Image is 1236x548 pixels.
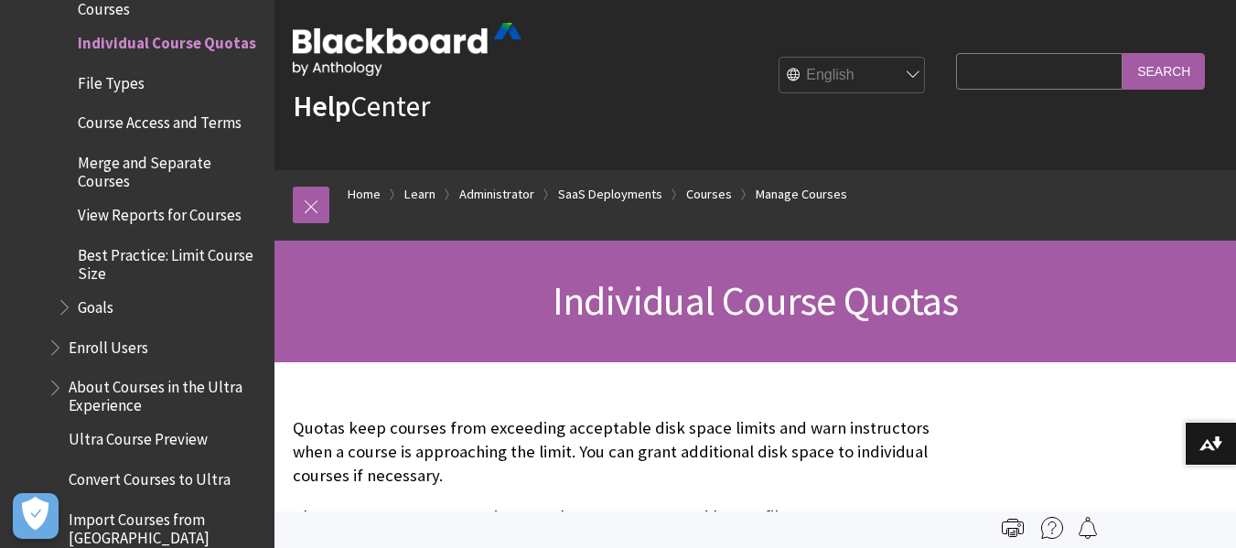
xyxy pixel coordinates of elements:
p: Quotas keep courses from exceeding acceptable disk space limits and warn instructors when a cours... [293,416,947,489]
span: Enroll Users [69,332,148,357]
span: Individual Course Quotas [78,27,256,52]
img: Print [1002,517,1024,539]
span: Course Access and Terms [78,108,242,133]
input: Search [1123,53,1205,89]
span: Merge and Separate Courses [78,147,262,190]
span: Best Practice: Limit Course Size [78,240,262,283]
strong: Help [293,88,350,124]
p: The Course Quota page options set the course quota and legacy file storage. [293,505,947,529]
span: Ultra Course Preview [69,424,208,449]
span: Convert Courses to Ultra [69,464,231,489]
a: Learn [404,183,435,206]
button: Open Preferences [13,493,59,539]
a: HelpCenter [293,88,430,124]
select: Site Language Selector [779,58,926,94]
span: File Types [78,68,145,92]
span: About Courses in the Ultra Experience [69,372,262,415]
a: Administrator [459,183,534,206]
a: Courses [686,183,732,206]
img: Follow this page [1077,517,1099,539]
span: Import Courses from [GEOGRAPHIC_DATA] [69,504,262,547]
img: Blackboard by Anthology [293,23,521,76]
a: SaaS Deployments [558,183,662,206]
img: More help [1041,517,1063,539]
span: Goals [78,292,113,317]
a: Home [348,183,381,206]
a: Manage Courses [756,183,847,206]
span: Individual Course Quotas [553,275,958,326]
span: View Reports for Courses [78,199,242,224]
